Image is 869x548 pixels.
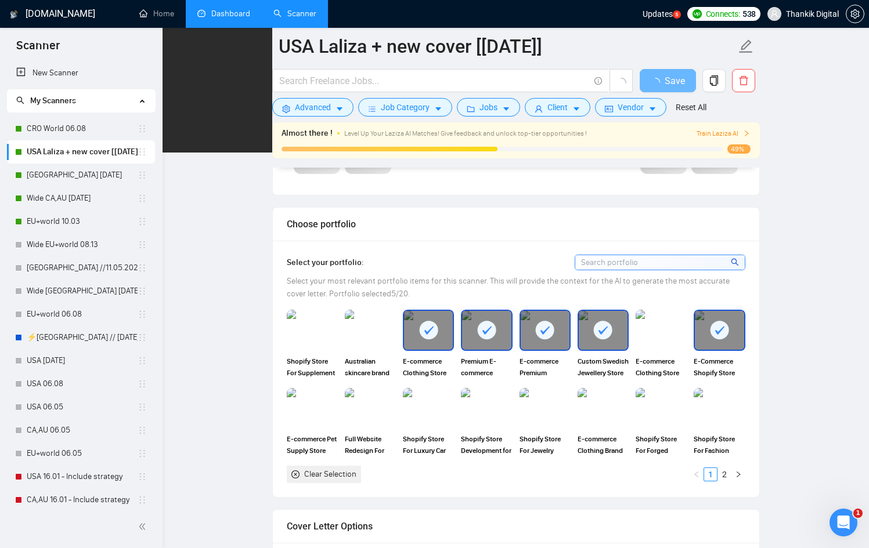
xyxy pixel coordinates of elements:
[7,164,155,187] li: USA 09.13.2024
[7,140,155,164] li: USA Laliza + new cover [27.02.2025]
[651,78,665,87] span: loading
[304,468,356,481] div: Clear Selection
[7,372,155,395] li: USA 06.08
[643,9,673,19] span: Updates
[403,388,454,429] img: portfolio thumbnail image
[16,96,76,106] span: My Scanners
[16,96,24,104] span: search
[717,467,731,481] li: 2
[138,449,147,458] span: holder
[703,75,725,86] span: copy
[731,467,745,481] li: Next Page
[727,144,751,154] span: 49%
[10,5,18,24] img: logo
[572,104,580,113] span: caret-down
[461,355,512,379] span: Premium E-commerce Website on Shopify - Probiotic Store
[138,402,147,412] span: holder
[461,433,512,456] span: Shopify Store Development for Ayaflowers
[138,240,147,249] span: holder
[16,61,146,85] a: New Scanner
[27,372,138,395] a: USA 06.08
[7,488,155,511] li: CA,AU 16.01 - Include strategy
[525,98,590,117] button: userClientcaret-down
[706,8,740,20] span: Connects:
[139,9,174,19] a: homeHome
[7,442,155,465] li: EU+world 06.05
[287,433,338,456] span: E-commerce Pet Supply Store Design & Development on Shopify
[853,509,863,518] span: 1
[733,75,755,86] span: delete
[7,61,155,85] li: New Scanner
[676,12,679,17] text: 5
[520,355,571,379] span: E-commerce Premium Sunglasses Brand Store on Shopify
[27,233,138,256] a: Wide EU+world 08.13
[30,96,76,106] span: My Scanners
[846,9,864,19] span: setting
[648,104,657,113] span: caret-down
[282,104,290,113] span: setting
[345,388,396,429] img: portfolio thumbnail image
[279,32,736,61] input: Scanner name...
[403,355,454,379] span: E-commerce Clothing Store
[770,10,778,18] span: user
[138,333,147,342] span: holder
[7,37,69,61] span: Scanner
[7,303,155,326] li: EU+world 06.08
[27,256,138,280] a: [GEOGRAPHIC_DATA] //11.05.2024// $1000+
[578,355,629,379] span: Custom Swedish Jewellery Store on Shopify
[345,355,396,379] span: Australian skincare brand on Shopify (Before/After)
[381,101,430,114] span: Job Category
[605,104,613,113] span: idcard
[693,471,700,478] span: left
[594,77,602,85] span: info-circle
[138,147,147,157] span: holder
[27,419,138,442] a: CA,AU 06.05
[27,488,138,511] a: CA,AU 16.01 - Include strategy
[138,472,147,481] span: holder
[640,69,696,92] button: Save
[345,310,396,350] img: portfolio thumbnail image
[595,98,666,117] button: idcardVendorcaret-down
[616,78,626,88] span: loading
[138,263,147,273] span: holder
[27,210,138,233] a: EU+world 10.03
[502,104,510,113] span: caret-down
[479,101,497,114] span: Jobs
[287,510,745,543] div: Cover Letter Options
[578,433,629,456] span: E-commerce Clothing Brand Store Development on Shopify
[291,470,300,478] span: close-circle
[636,388,687,429] img: portfolio thumbnail image
[138,495,147,505] span: holder
[138,310,147,319] span: holder
[830,509,857,536] iframe: Intercom live chat
[138,194,147,203] span: holder
[368,104,376,113] span: bars
[344,129,587,137] span: Level Up Your Laziza AI Matches! Give feedback and unlock top-tier opportunities !
[295,101,331,114] span: Advanced
[694,388,745,429] img: portfolio thumbnail image
[704,468,717,481] a: 1
[702,69,726,92] button: copy
[138,217,147,226] span: holder
[457,98,520,117] button: folderJobscaret-down
[461,388,512,429] img: portfolio thumbnail image
[704,467,717,481] li: 1
[287,276,730,299] span: Select your most relevant portfolio items for this scanner. This will provide the context for the...
[7,326,155,349] li: ⚡️USA // 10.03.2024 // (400$ +)
[336,104,344,113] span: caret-down
[138,286,147,296] span: holder
[846,5,864,23] button: setting
[434,104,442,113] span: caret-down
[743,130,750,137] span: right
[138,356,147,365] span: holder
[7,280,155,303] li: Wide USA 08.13.2024
[693,9,702,19] img: upwork-logo.png
[735,471,742,478] span: right
[578,388,629,429] img: portfolio thumbnail image
[7,465,155,488] li: USA 16.01 - Include strategy
[697,128,750,139] button: Train Laziza AI
[7,395,155,419] li: USA 06.05
[27,117,138,140] a: CRO World 06.08
[138,124,147,133] span: holder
